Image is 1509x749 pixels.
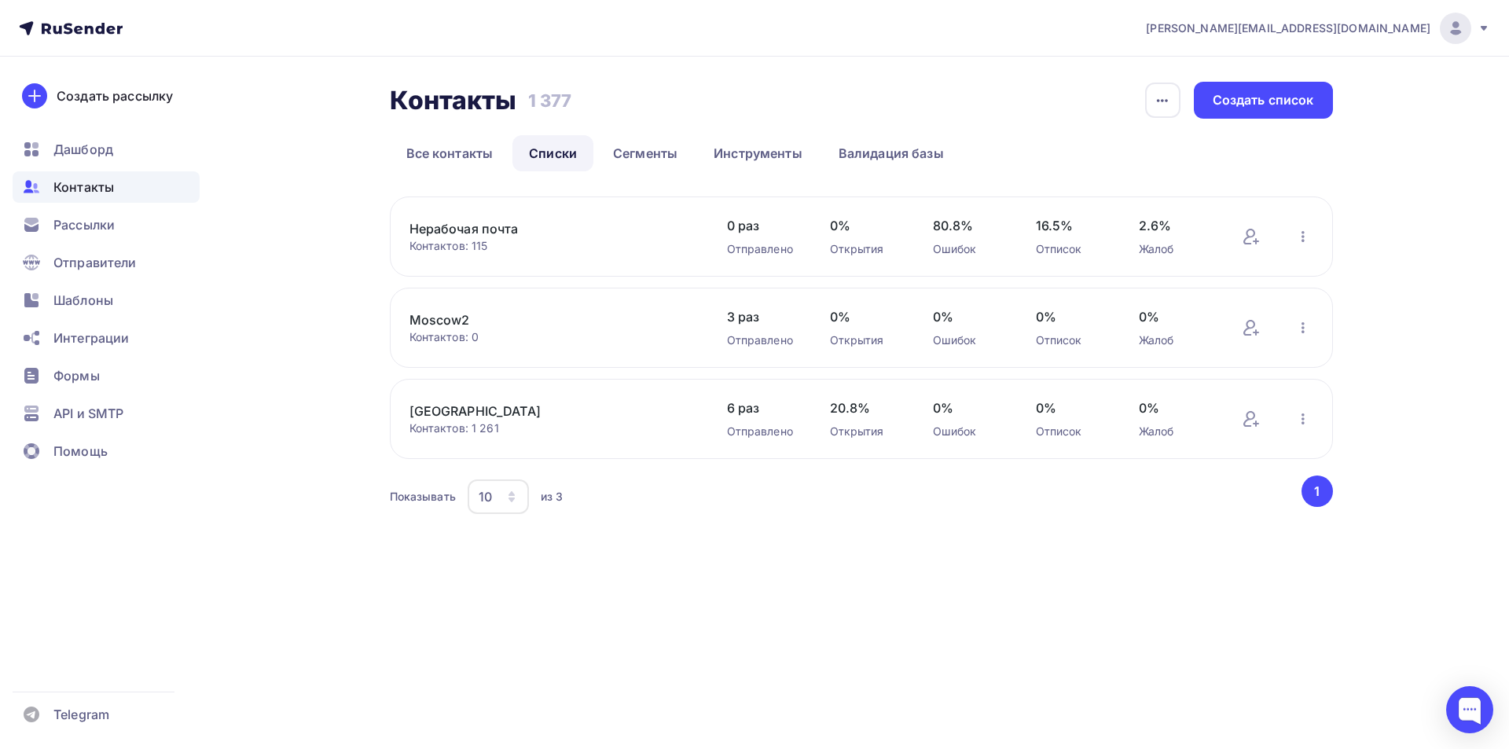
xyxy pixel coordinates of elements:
span: 0% [830,307,901,326]
span: 6 раз [727,398,799,417]
a: Все контакты [390,135,510,171]
div: Отправлено [727,332,799,348]
div: Ошибок [933,241,1004,257]
span: Формы [53,366,100,385]
div: Контактов: 0 [409,329,696,345]
div: Контактов: 1 261 [409,420,696,436]
div: 10 [479,487,492,506]
div: Отписок [1036,424,1107,439]
div: Отписок [1036,332,1107,348]
span: Рассылки [53,215,115,234]
div: Жалоб [1139,424,1210,439]
div: Отписок [1036,241,1107,257]
div: Жалоб [1139,241,1210,257]
h2: Контакты [390,85,517,116]
span: 0% [1139,307,1210,326]
a: Отправители [13,247,200,278]
a: Формы [13,360,200,391]
span: API и SMTP [53,404,123,423]
span: Шаблоны [53,291,113,310]
span: Telegram [53,705,109,724]
span: 3 раз [727,307,799,326]
div: из 3 [541,489,564,505]
span: Отправители [53,253,137,272]
span: 80.8% [933,216,1004,235]
a: Контакты [13,171,200,203]
span: Контакты [53,178,114,196]
a: Moscow2 [409,310,677,329]
a: Рассылки [13,209,200,240]
a: Валидация базы [822,135,960,171]
div: Открытия [830,241,901,257]
span: 2.6% [1139,216,1210,235]
a: [PERSON_NAME][EMAIL_ADDRESS][DOMAIN_NAME] [1146,13,1490,44]
div: Ошибок [933,332,1004,348]
ul: Pagination [1298,475,1333,507]
span: 0% [933,398,1004,417]
button: 10 [467,479,530,515]
span: 0% [1139,398,1210,417]
span: 0 раз [727,216,799,235]
div: Открытия [830,332,901,348]
span: 20.8% [830,398,901,417]
a: Шаблоны [13,285,200,316]
a: [GEOGRAPHIC_DATA] [409,402,677,420]
span: 16.5% [1036,216,1107,235]
span: [PERSON_NAME][EMAIL_ADDRESS][DOMAIN_NAME] [1146,20,1430,36]
a: Сегменты [597,135,694,171]
div: Контактов: 115 [409,238,696,254]
span: Дашборд [53,140,113,159]
div: Открытия [830,424,901,439]
a: Инструменты [697,135,819,171]
span: 0% [1036,398,1107,417]
a: Списки [512,135,593,171]
div: Жалоб [1139,332,1210,348]
span: 0% [933,307,1004,326]
div: Создать список [1213,91,1314,109]
a: Дашборд [13,134,200,165]
span: Интеграции [53,329,129,347]
div: Отправлено [727,241,799,257]
a: Нерабочая почта [409,219,677,238]
span: Помощь [53,442,108,461]
div: Ошибок [933,424,1004,439]
button: Go to page 1 [1302,475,1333,507]
span: 0% [830,216,901,235]
div: Создать рассылку [57,86,173,105]
h3: 1 377 [528,90,572,112]
div: Показывать [390,489,456,505]
span: 0% [1036,307,1107,326]
div: Отправлено [727,424,799,439]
